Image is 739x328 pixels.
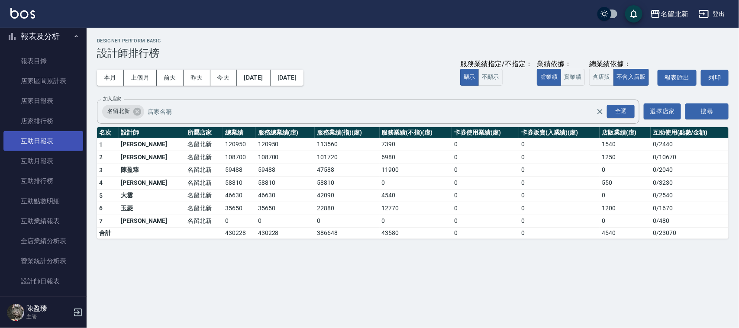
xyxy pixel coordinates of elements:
td: 0 [519,151,600,164]
a: 全店業績分析表 [3,231,83,251]
td: 0 [519,189,600,202]
span: 1 [99,141,103,148]
td: 35650 [223,202,256,215]
td: 0 [600,164,651,177]
button: save [625,5,642,23]
span: 2 [99,154,103,161]
td: 0 / 10670 [651,151,729,164]
h2: Designer Perform Basic [97,38,729,44]
button: 顯示 [460,69,479,86]
td: 101720 [315,151,379,164]
th: 卡券販賣(入業績)(虛) [519,127,600,138]
button: 登出 [695,6,729,22]
td: 4540 [380,189,452,202]
th: 總業績 [223,127,256,138]
th: 設計師 [119,127,185,138]
td: 名留北新 [185,215,223,228]
button: [DATE] [271,70,303,86]
td: 0 [452,228,519,239]
button: Clear [594,106,606,118]
td: 47588 [315,164,379,177]
button: 不顯示 [478,69,503,86]
th: 所屬店家 [185,127,223,138]
h5: 陳盈臻 [26,304,71,313]
td: 59488 [256,164,315,177]
a: 互助排行榜 [3,171,83,191]
td: 0 [452,164,519,177]
td: 0 / 480 [651,215,729,228]
td: 0 [452,177,519,190]
button: 本月 [97,70,124,86]
button: 搜尋 [685,103,729,119]
td: 玉菱 [119,202,185,215]
td: 0 [380,177,452,190]
button: 今天 [210,70,237,86]
td: 46630 [223,189,256,202]
a: 互助日報表 [3,131,83,151]
a: 店家區間累計表 [3,71,83,91]
td: 0 [452,215,519,228]
td: 0 / 3230 [651,177,729,190]
td: 6980 [380,151,452,164]
a: 互助業績報表 [3,211,83,231]
div: 名留北新 [102,105,144,119]
button: 昨天 [184,70,210,86]
a: 設計師日報表 [3,271,83,291]
th: 名次 [97,127,119,138]
img: Person [7,304,24,321]
td: 0 / 23070 [651,228,729,239]
td: 0 [256,215,315,228]
div: 業績依據： [537,60,585,69]
button: 實業績 [561,69,585,86]
td: 0 [519,215,600,228]
td: 0 / 2440 [651,138,729,151]
div: 名留北新 [661,9,688,19]
th: 服務總業績(虛) [256,127,315,138]
td: [PERSON_NAME] [119,177,185,190]
td: 1200 [600,202,651,215]
button: 含店販 [589,69,613,86]
td: 0 [519,202,600,215]
td: 名留北新 [185,189,223,202]
div: 總業績依據： [589,60,653,69]
td: 名留北新 [185,151,223,164]
td: 0 / 2040 [651,164,729,177]
th: 卡券使用業績(虛) [452,127,519,138]
td: 名留北新 [185,202,223,215]
a: 店家日報表 [3,91,83,111]
td: 12770 [380,202,452,215]
td: 0 [519,164,600,177]
td: 22880 [315,202,379,215]
td: 1540 [600,138,651,151]
th: 店販業績(虛) [600,127,651,138]
span: 3 [99,167,103,174]
button: 名留北新 [647,5,692,23]
button: 列印 [701,70,729,86]
td: 0 [519,138,600,151]
td: 陳盈臻 [119,164,185,177]
th: 服務業績(不指)(虛) [380,127,452,138]
td: 386648 [315,228,379,239]
td: 0 / 1670 [651,202,729,215]
td: 120950 [256,138,315,151]
a: 店家排行榜 [3,111,83,131]
td: 58810 [256,177,315,190]
td: 0 [380,215,452,228]
td: 0 [600,189,651,202]
span: 7 [99,218,103,225]
button: 前天 [157,70,184,86]
td: 0 [452,151,519,164]
td: [PERSON_NAME] [119,215,185,228]
td: 58810 [315,177,379,190]
button: 不含入店販 [613,69,649,86]
td: 430228 [223,228,256,239]
td: 113560 [315,138,379,151]
td: 0 [519,177,600,190]
a: 報表目錄 [3,51,83,71]
td: 430228 [256,228,315,239]
table: a dense table [97,127,729,239]
td: 550 [600,177,651,190]
a: 互助月報表 [3,151,83,171]
td: 58810 [223,177,256,190]
td: 0 [452,202,519,215]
